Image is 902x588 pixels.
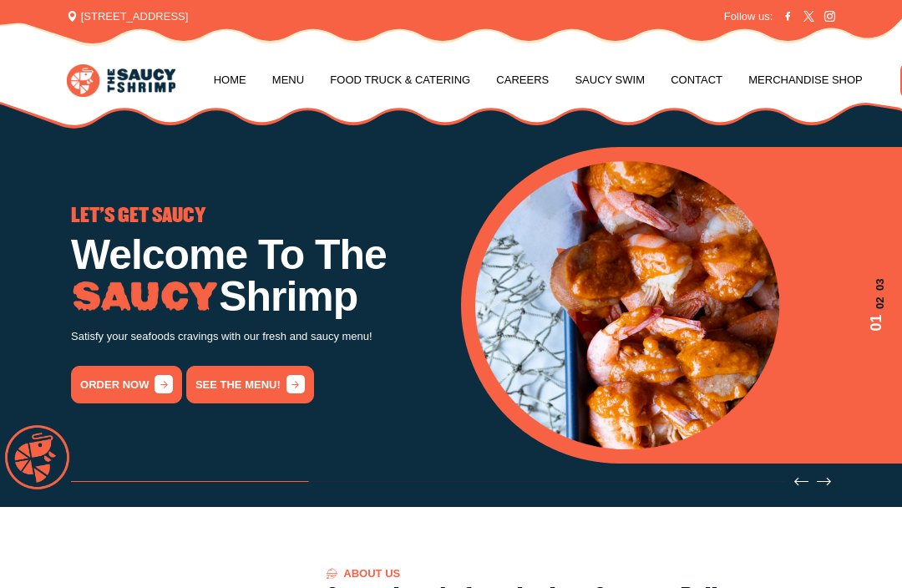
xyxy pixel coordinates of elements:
div: 1 / 3 [475,161,888,450]
h1: Welcome To The Shrimp [71,235,441,318]
button: Next slide [817,474,831,489]
a: order now [71,366,182,403]
a: Careers [496,48,549,112]
a: Saucy Swim [575,48,645,112]
a: Home [214,48,246,112]
div: 1 / 3 [71,207,441,403]
img: Image [71,281,219,312]
a: Menu [272,48,304,112]
span: 02 [865,297,888,308]
span: 01 [865,315,888,332]
span: 03 [865,279,888,291]
p: Satisfy your seafoods cravings with our fresh and saucy menu! [71,327,441,347]
a: Food Truck & Catering [330,48,470,112]
span: LET'S GET SAUCY [71,207,206,226]
a: Contact [671,48,722,112]
span: Follow us: [724,8,773,25]
a: Merchandise Shop [748,48,863,112]
span: [STREET_ADDRESS] [67,8,188,25]
img: Banner Image [475,161,779,450]
img: logo [67,64,175,97]
a: See the menu! [186,366,314,403]
button: Previous slide [794,474,808,489]
span: About US [327,568,400,579]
